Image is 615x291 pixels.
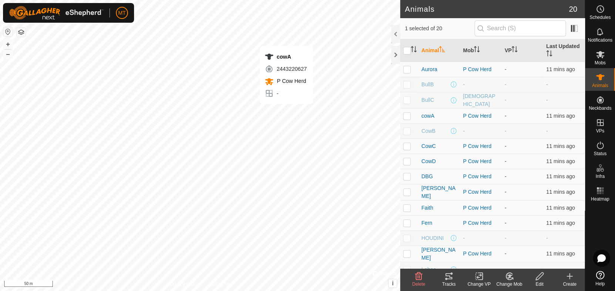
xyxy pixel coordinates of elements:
span: 11 Aug 2025, 8:37 am [546,251,575,257]
span: Faith [421,204,433,212]
div: P Cow Herd [463,204,498,212]
p-sorticon: Activate to sort [439,47,445,53]
span: 11 Aug 2025, 8:37 am [546,113,575,119]
app-display-virtual-paddock-transition: - [505,97,507,103]
span: [PERSON_NAME] [421,246,457,262]
div: - [463,234,498,242]
span: 11 Aug 2025, 8:37 am [546,158,575,164]
app-display-virtual-paddock-transition: - [505,143,507,149]
p-sorticon: Activate to sort [512,47,518,53]
th: Animal [418,39,460,62]
div: Create [555,281,585,288]
span: 11 Aug 2025, 8:37 am [546,66,575,72]
div: cowA [265,52,307,61]
div: P Cow Herd [463,157,498,165]
span: BullC [421,96,434,104]
div: 2443220627 [265,64,307,73]
span: 11 Aug 2025, 8:37 am [546,189,575,195]
span: 11 Aug 2025, 8:37 am [546,173,575,179]
button: Reset Map [3,27,12,36]
app-display-virtual-paddock-transition: - [505,251,507,257]
span: 20 [569,3,577,15]
div: P Cow Herd [463,219,498,227]
a: Contact Us [208,281,230,288]
div: - [463,266,498,274]
span: i [392,280,393,286]
div: P Cow Herd [463,142,498,150]
app-display-virtual-paddock-transition: - [505,189,507,195]
app-display-virtual-paddock-transition: - [505,81,507,87]
app-display-virtual-paddock-transition: - [505,266,507,272]
span: Status [593,151,606,156]
span: DBG [421,173,433,181]
th: Mob [460,39,501,62]
p-sorticon: Activate to sort [546,51,552,58]
a: Help [585,268,615,289]
span: Aurora [421,65,437,73]
a: Privacy Policy [170,281,199,288]
span: Animals [592,83,608,88]
span: Schedules [589,15,610,20]
span: VPs [596,129,604,133]
button: – [3,50,12,59]
img: Gallagher Logo [9,6,103,20]
button: + [3,40,12,49]
span: CowC [421,142,436,150]
span: - [546,128,548,134]
app-display-virtual-paddock-transition: - [505,158,507,164]
span: cowA [421,112,434,120]
button: Map Layers [17,28,26,37]
app-display-virtual-paddock-transition: - [505,128,507,134]
div: P Cow Herd [463,65,498,73]
app-display-virtual-paddock-transition: - [505,66,507,72]
div: - [265,89,307,98]
span: Neckbands [589,106,611,110]
h2: Animals [405,5,569,14]
span: 11 Aug 2025, 8:37 am [546,143,575,149]
span: Delete [412,282,425,287]
span: Infra [595,174,604,179]
span: 11 Aug 2025, 8:37 am [546,205,575,211]
span: - [546,235,548,241]
span: - [546,97,548,103]
app-display-virtual-paddock-transition: - [505,113,507,119]
span: HOUDINI [421,234,444,242]
p-sorticon: Activate to sort [474,47,480,53]
span: [PERSON_NAME] [421,184,457,200]
div: - [463,127,498,135]
div: Change Mob [494,281,524,288]
span: Help [595,282,605,286]
span: MT [118,9,126,17]
app-display-virtual-paddock-transition: - [505,235,507,241]
span: BullB [421,81,434,89]
div: P Cow Herd [463,112,498,120]
span: - [546,81,548,87]
div: P Cow Herd [463,173,498,181]
div: Change VP [464,281,494,288]
div: P Cow Herd [463,250,498,258]
span: 1 selected of 20 [405,25,474,33]
div: Tracks [434,281,464,288]
p-sorticon: Activate to sort [411,47,417,53]
div: Edit [524,281,555,288]
th: Last Updated [543,39,585,62]
span: CowD [421,157,436,165]
th: VP [502,39,543,62]
span: 11 Aug 2025, 8:37 am [546,220,575,226]
app-display-virtual-paddock-transition: - [505,220,507,226]
app-display-virtual-paddock-transition: - [505,205,507,211]
span: - [546,266,548,272]
app-display-virtual-paddock-transition: - [505,173,507,179]
span: P Cow Herd [275,78,306,84]
div: [DEMOGRAPHIC_DATA] [463,92,498,108]
span: Mobs [595,61,606,65]
div: P Cow Herd [463,188,498,196]
span: Lebec [421,266,436,274]
span: Heatmap [591,197,609,201]
div: - [463,81,498,89]
button: i [388,279,397,288]
span: CowB [421,127,435,135]
span: Notifications [588,38,612,42]
span: Fern [421,219,432,227]
input: Search (S) [475,20,566,36]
